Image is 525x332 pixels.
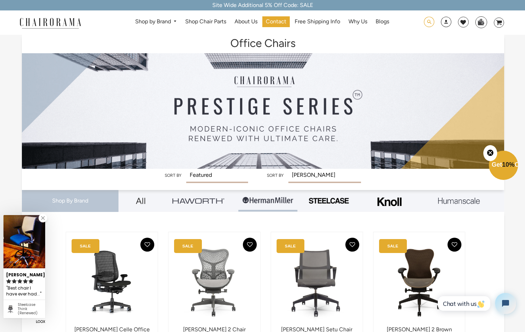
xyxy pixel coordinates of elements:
[6,284,42,298] div: Best chair I have ever had...
[6,269,42,278] div: [PERSON_NAME]
[235,18,257,25] span: About Us
[185,18,226,25] span: Shop Chair Parts
[492,161,524,168] span: Get Off
[380,239,458,326] a: Herman Miller Mirra 2 Brown Chair Renewed | No Forward Tilt | - chairorama Herman Miller Mirra 2 ...
[182,16,230,27] a: Shop Chair Parts
[242,190,294,211] img: Group-1.png
[73,239,151,326] a: Herman Miller Celle Office Chair Renewed by Chairorama | Grey - chairorama Herman Miller Celle Of...
[182,244,193,248] text: SALE
[438,198,480,204] img: Layer_1_1.png
[345,238,359,252] button: Add To Wishlist
[16,17,85,29] img: chairorama
[489,151,518,181] div: Get10%OffClose teaser
[430,287,522,320] iframe: Tidio Chat
[3,215,45,268] img: Agnes J. review of Steelcase Think (Renewed)
[285,244,296,248] text: SALE
[23,279,28,284] svg: rating icon full
[73,239,151,326] img: Herman Miller Celle Office Chair Renewed by Chairorama | Grey - chairorama
[278,239,356,326] a: Herman Miller Setu Chair Renewed by Chairorama | Black - chairorama Herman Miller Setu Chair Rene...
[22,190,118,212] div: Shop By Brand
[476,17,486,27] img: WhatsApp_Image_2024-07-12_at_16.23.01.webp
[380,239,458,326] img: Herman Miller Mirra 2 Brown Chair Renewed | No Forward Tilt | - chairorama
[372,16,393,27] a: Blogs
[175,239,253,326] img: Herman Miller Mirra 2 Chair Renewed by Chairorama - chairorama
[29,35,497,50] h1: Office Chairs
[6,279,11,284] svg: rating icon full
[132,16,181,27] a: Shop by Brand
[376,18,389,25] span: Blogs
[243,238,257,252] button: Add To Wishlist
[448,238,461,252] button: Add To Wishlist
[17,279,22,284] svg: rating icon full
[172,198,224,203] img: Group_4be16a4b-c81a-4a6e-a540-764d0a8faf6e.png
[115,16,409,29] nav: DesktopNavigation
[22,35,504,169] img: Office Chairs
[291,16,344,27] a: Free Shipping Info
[295,18,340,25] span: Free Shipping Info
[18,303,42,315] div: Steelcase Think (Renewed)
[262,16,290,27] a: Contact
[387,244,398,248] text: SALE
[483,145,497,161] button: Close teaser
[80,244,91,248] text: SALE
[12,279,17,284] svg: rating icon full
[348,18,367,25] span: Why Us
[266,18,286,25] span: Contact
[28,279,33,284] svg: rating icon full
[140,238,154,252] button: Add To Wishlist
[376,193,403,211] img: Frame_4.png
[165,173,181,178] label: Sort by
[308,197,350,205] img: PHOTO-2024-07-09-00-53-10-removebg-preview.png
[345,16,371,27] a: Why Us
[278,239,356,326] img: Herman Miller Setu Chair Renewed by Chairorama | Black - chairorama
[231,16,261,27] a: About Us
[267,173,284,178] label: Sort by
[502,161,515,168] span: 10%
[124,190,158,212] a: All
[175,239,253,326] a: Herman Miller Mirra 2 Chair Renewed by Chairorama - chairorama Herman Miller Mirra 2 Chair Renewe...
